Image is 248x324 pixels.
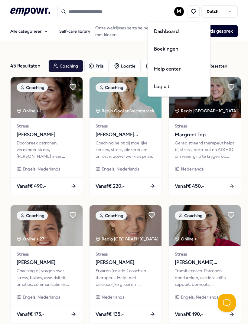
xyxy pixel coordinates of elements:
a: Dashboard [149,23,209,40]
a: Boekingen [149,40,209,58]
a: Help center [149,60,209,78]
div: Log uit [149,78,209,95]
div: M [148,21,210,97]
